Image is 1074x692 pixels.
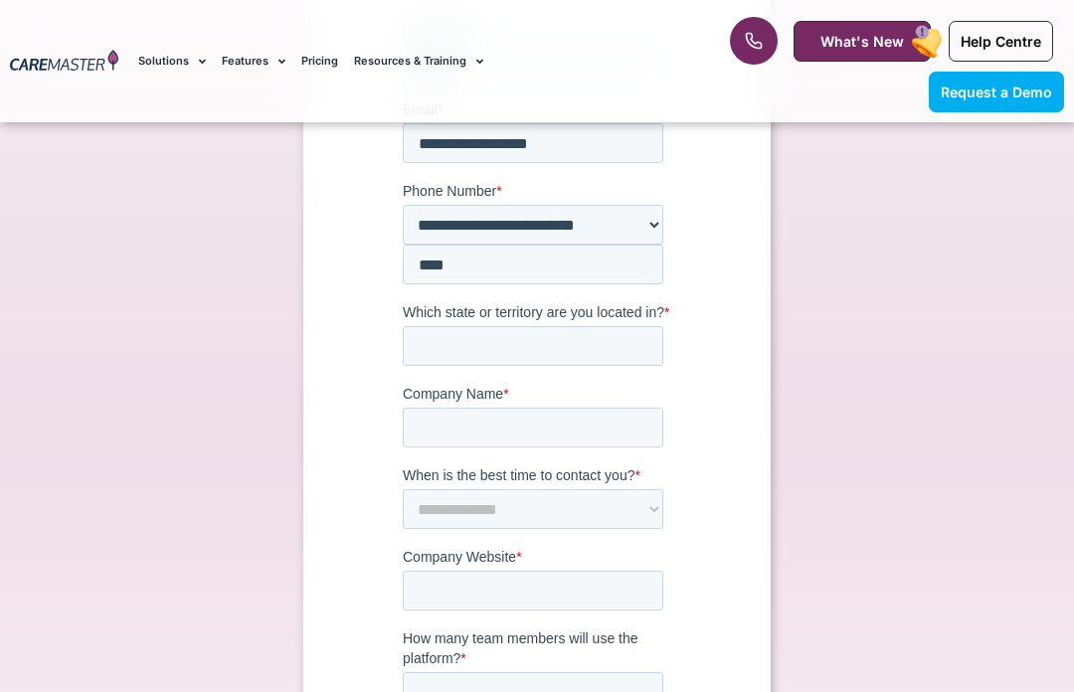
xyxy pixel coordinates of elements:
[354,28,483,94] a: Resources & Training
[138,28,206,94] a: Solutions
[949,21,1053,62] a: Help Centre
[10,50,118,74] img: CareMaster Logo
[929,72,1064,112] a: Request a Demo
[301,28,338,94] a: Pricing
[138,28,684,94] nav: Menu
[794,21,931,62] a: What's New
[941,84,1052,100] span: Request a Demo
[961,33,1041,50] span: Help Centre
[820,33,904,50] span: What's New
[222,28,285,94] a: Features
